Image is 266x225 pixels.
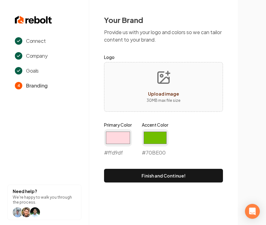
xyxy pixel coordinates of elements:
p: Provide us with your logo and colors so we can tailor content to your brand. [104,29,223,43]
strong: Need help? [13,188,37,194]
span: Connect [26,37,46,45]
label: Primary Color [104,122,132,128]
img: help icon Will [13,207,23,217]
img: Rebolt Logo [15,15,52,25]
label: Accent Color [142,122,168,128]
p: We're happy to walk you through the process. [13,195,76,205]
span: Company [26,52,47,60]
button: Finish and Continue! [104,169,223,182]
span: 4 [15,82,22,89]
div: Open Intercom Messenger [245,204,260,219]
button: Upload image [142,65,185,109]
button: Need help?We're happy to walk you through the process.help icon Willhelp icon Willhelp icon arwin [7,185,81,220]
img: help icon arwin [30,207,40,217]
h2: Your Brand [104,15,223,25]
span: Upload image [148,91,179,97]
label: Logo [104,53,223,61]
p: 30 MB max file size [146,97,181,104]
span: Branding [26,82,48,89]
div: #ffd9df [104,129,132,156]
span: Goals [26,67,39,74]
img: help icon Will [21,207,31,217]
div: #70BE00 [142,129,168,156]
